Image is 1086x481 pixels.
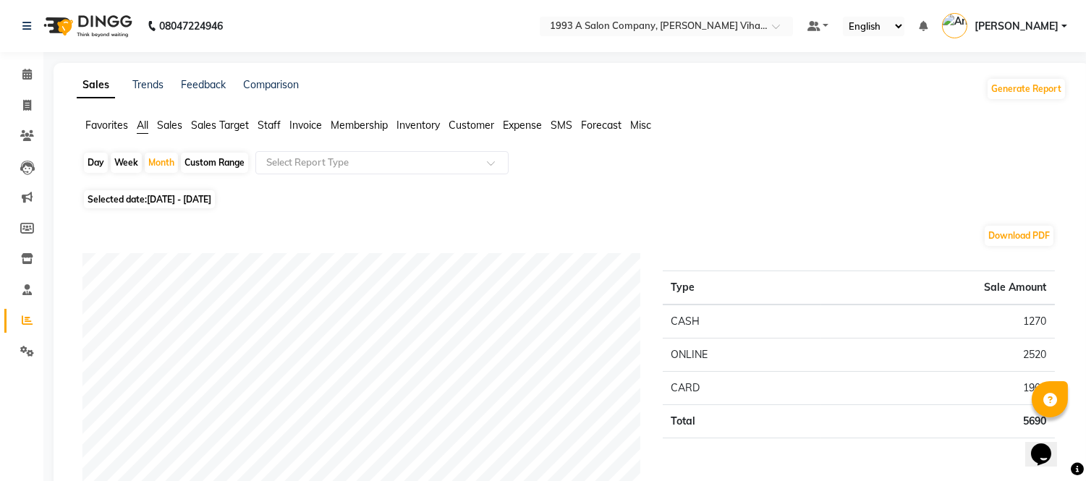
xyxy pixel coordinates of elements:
[159,6,223,46] b: 08047224946
[942,13,967,38] img: Anuja
[821,339,1055,372] td: 2520
[77,72,115,98] a: Sales
[581,119,622,132] span: Forecast
[821,405,1055,438] td: 5690
[111,153,142,173] div: Week
[181,153,248,173] div: Custom Range
[85,119,128,132] span: Favorites
[821,372,1055,405] td: 1900
[663,405,822,438] td: Total
[84,153,108,173] div: Day
[191,119,249,132] span: Sales Target
[137,119,148,132] span: All
[181,78,226,91] a: Feedback
[84,190,215,208] span: Selected date:
[132,78,164,91] a: Trends
[147,194,211,205] span: [DATE] - [DATE]
[988,79,1065,99] button: Generate Report
[503,119,542,132] span: Expense
[258,119,281,132] span: Staff
[663,305,822,339] td: CASH
[331,119,388,132] span: Membership
[821,305,1055,339] td: 1270
[37,6,136,46] img: logo
[289,119,322,132] span: Invoice
[985,226,1053,246] button: Download PDF
[551,119,572,132] span: SMS
[396,119,440,132] span: Inventory
[157,119,182,132] span: Sales
[663,271,822,305] th: Type
[145,153,178,173] div: Month
[1025,423,1072,467] iframe: chat widget
[821,271,1055,305] th: Sale Amount
[663,339,822,372] td: ONLINE
[449,119,494,132] span: Customer
[663,372,822,405] td: CARD
[630,119,651,132] span: Misc
[243,78,299,91] a: Comparison
[975,19,1059,34] span: [PERSON_NAME]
